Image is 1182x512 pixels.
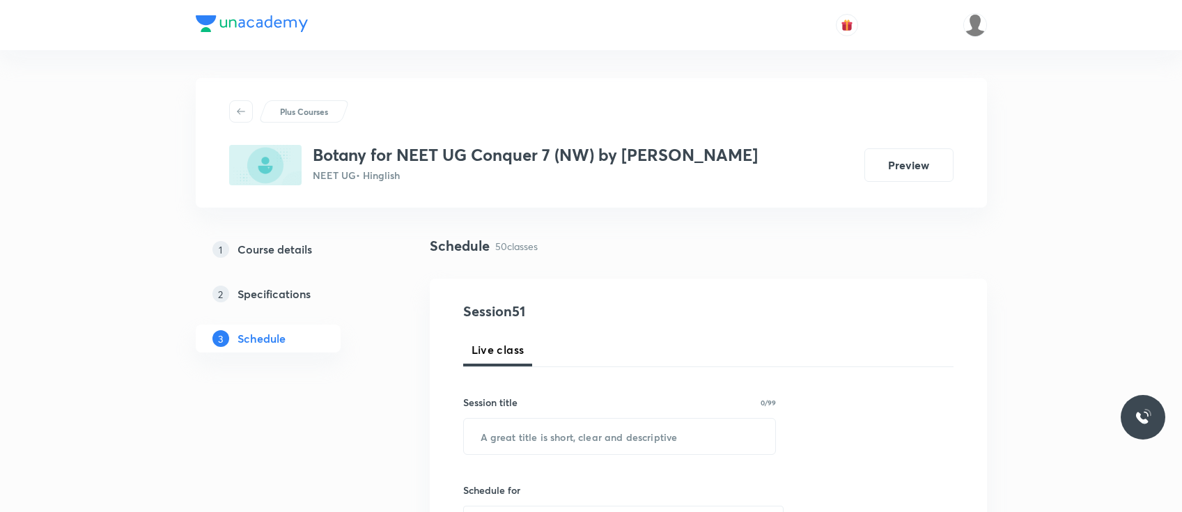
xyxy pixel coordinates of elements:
h4: Session 51 [463,301,717,322]
input: A great title is short, clear and descriptive [464,419,776,454]
h6: Schedule for [463,483,777,497]
p: 50 classes [495,239,538,254]
h5: Course details [238,241,312,258]
a: 1Course details [196,235,385,263]
h6: Session title [463,395,518,410]
a: Company Logo [196,15,308,36]
h5: Schedule [238,330,286,347]
p: 2 [212,286,229,302]
img: avatar [841,19,853,31]
h3: Botany for NEET UG Conquer 7 (NW) by [PERSON_NAME] [313,145,758,165]
h5: Specifications [238,286,311,302]
button: Preview [864,148,954,182]
p: Plus Courses [280,105,328,118]
p: 3 [212,330,229,347]
img: Company Logo [196,15,308,32]
span: Live class [472,341,524,358]
img: ttu [1135,409,1151,426]
p: 0/99 [761,399,776,406]
img: Pankaj Saproo [963,13,987,37]
p: NEET UG • Hinglish [313,168,758,183]
h4: Schedule [430,235,490,256]
button: avatar [836,14,858,36]
p: 1 [212,241,229,258]
a: 2Specifications [196,280,385,308]
img: 01A392B8-7CEF-4298-81E2-806503D03C9C_plus.png [229,145,302,185]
